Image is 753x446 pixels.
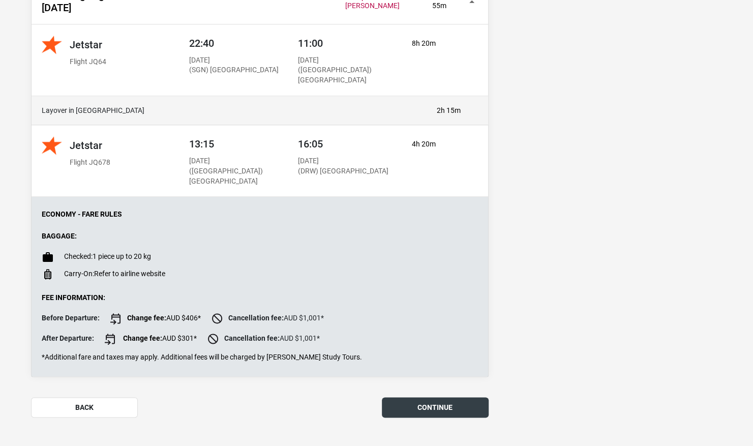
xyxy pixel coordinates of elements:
strong: After Departure: [42,334,94,342]
strong: Change fee: [123,334,162,342]
p: [DATE] [189,55,279,66]
p: ([GEOGRAPHIC_DATA]) [GEOGRAPHIC_DATA] [298,65,392,85]
strong: Baggage: [42,232,77,240]
strong: Cancellation fee: [224,334,280,342]
span: 16:05 [298,138,323,150]
p: (DRW) [GEOGRAPHIC_DATA] [298,166,388,176]
p: [DATE] [298,55,392,66]
span: 22:40 [189,37,214,49]
img: Jetstar [42,135,62,156]
span: Carry-On: [64,270,94,278]
p: (SGN) [GEOGRAPHIC_DATA] [189,65,279,75]
p: Flight JQ64 [70,57,106,67]
h4: Layover in [GEOGRAPHIC_DATA] [42,106,427,115]
span: AUD $1,001* [211,312,324,324]
p: Economy - Fare Rules [42,210,478,219]
p: 4h 20m [412,139,461,150]
strong: Cancellation fee: [228,313,284,321]
img: Jetstar [42,35,62,55]
h2: Jetstar [70,139,110,152]
p: [DATE] [189,156,283,166]
span: AUD $406* [110,312,201,324]
button: continue [382,397,489,418]
p: Refer to airline website [64,270,165,278]
strong: Change fee: [127,313,166,321]
span: 11:00 [298,37,323,49]
p: *Additional fare and taxes may apply. Additional fees will be charged by [PERSON_NAME] Study Tours. [42,353,478,362]
span: AUD $1,001* [207,333,320,345]
p: 1 piece up to 20 kg [64,252,151,261]
h2: Jetstar [70,39,106,51]
button: back [31,397,138,418]
p: 2h 15m [437,106,461,115]
span: AUD $301* [104,333,197,345]
span: Checked: [64,252,93,260]
span: 13:15 [189,138,214,150]
strong: Fee Information: [42,293,105,302]
p: 8h 20m [412,39,461,49]
strong: Before Departure: [42,314,100,322]
p: Flight JQ678 [70,158,110,168]
p: [DATE] [298,156,388,166]
p: ([GEOGRAPHIC_DATA]) [GEOGRAPHIC_DATA] [189,166,283,186]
